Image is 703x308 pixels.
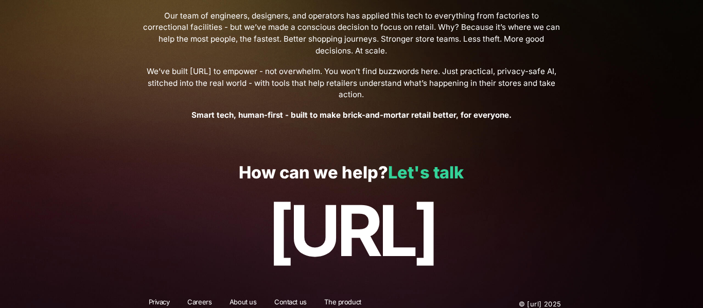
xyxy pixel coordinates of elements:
[191,110,512,120] strong: Smart tech, human-first - built to make brick-and-mortar retail better, for everyone.
[22,164,680,183] p: How can we help?
[22,191,680,270] p: [URL]
[388,162,464,183] a: Let's talk
[142,10,561,57] span: Our team of engineers, designers, and operators has applied this tech to everything from factorie...
[142,66,561,101] span: We’ve built [URL] to empower - not overwhelm. You won’t find buzzwords here. Just practical, priv...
